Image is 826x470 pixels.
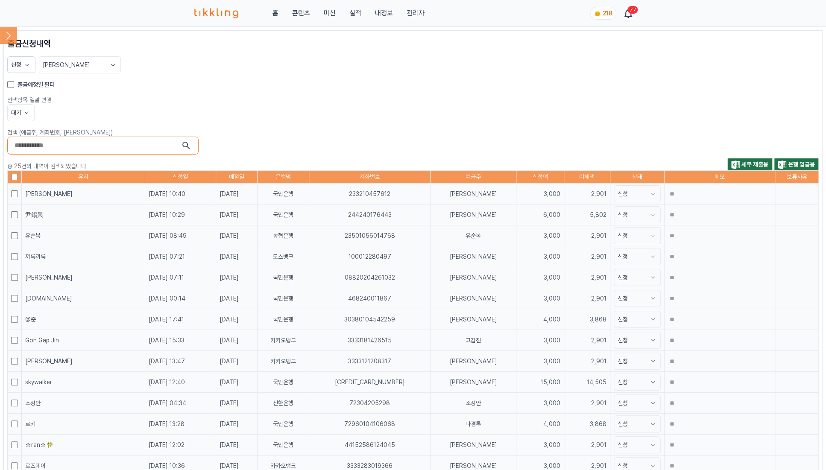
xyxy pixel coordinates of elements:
[145,435,216,455] td: [DATE] 12:02
[431,435,516,455] td: [PERSON_NAME]
[564,351,610,372] td: 2,901
[516,372,564,393] td: 15,000
[21,435,145,455] td: ☆ran☆🎋
[431,414,516,435] td: 나경록
[431,393,516,414] td: 조성안
[21,414,145,435] td: 로키
[516,171,564,184] th: 신청액
[431,246,516,267] td: [PERSON_NAME]
[7,96,819,104] p: 선택항목 일괄 변경
[590,7,615,20] a: coin 218
[145,309,216,330] td: [DATE] 17:41
[21,288,145,309] td: [DOMAIN_NAME]
[11,61,21,68] span: 신청
[431,171,516,184] th: 예금주
[145,246,216,267] td: [DATE] 07:21
[216,204,258,225] td: [DATE]
[614,311,661,328] button: 신청
[258,267,309,288] td: 국민은행
[7,38,819,50] p: 출금신청내역
[564,225,610,246] td: 2,901
[516,309,564,330] td: 4,000
[216,372,258,393] td: [DATE]
[216,435,258,455] td: [DATE]
[614,185,661,202] button: 신청
[258,414,309,435] td: 국민은행
[21,351,145,372] td: [PERSON_NAME]
[145,330,216,351] td: [DATE] 15:33
[21,393,145,414] td: 조성안
[516,393,564,414] td: 3,000
[431,351,516,372] td: [PERSON_NAME]
[7,128,819,137] p: 검색 (예금주, 계좌번호, [PERSON_NAME])
[564,204,610,225] td: 5,802
[625,8,632,18] a: 77
[258,171,309,184] th: 은행명
[145,171,216,184] th: 신청일
[258,393,309,414] td: 신한은행
[564,330,610,351] td: 2,901
[516,435,564,455] td: 3,000
[349,8,361,18] a: 실적
[21,330,145,351] td: Goh Gap Jin
[741,161,768,168] span: 세무 제출용
[216,246,258,267] td: [DATE]
[216,267,258,288] td: [DATE]
[614,332,661,349] button: 신청
[516,330,564,351] td: 3,000
[194,8,238,18] img: 티끌링
[258,184,309,204] td: 국민은행
[216,351,258,372] td: [DATE]
[431,225,516,246] td: 유순복
[516,414,564,435] td: 4,000
[145,204,216,225] td: [DATE] 10:29
[216,225,258,246] td: [DATE]
[309,171,431,184] th: 계좌번호
[614,394,661,412] button: 신청
[145,393,216,414] td: [DATE] 04:34
[258,288,309,309] td: 국민은행
[309,204,431,225] td: 244240176443
[603,10,612,17] span: 218
[564,393,610,414] td: 2,901
[614,227,661,244] button: 신청
[309,288,431,309] td: 468240011867
[727,158,772,170] button: 세무 제출용
[258,204,309,225] td: 국민은행
[516,246,564,267] td: 3,000
[292,8,310,18] a: 콘텐츠
[145,267,216,288] td: [DATE] 07:11
[564,184,610,204] td: 2,901
[564,171,610,184] th: 이체액
[309,225,431,246] td: 23501056014768
[216,288,258,309] td: [DATE]
[431,309,516,330] td: [PERSON_NAME]
[216,184,258,204] td: [DATE]
[309,414,431,435] td: 72960104106068
[21,246,145,267] td: 끼룩끼룩
[7,162,413,170] p: 총 25건의 내역이 검색되었습니다
[614,248,661,265] button: 신청
[309,309,431,330] td: 30380104542259
[614,415,661,432] button: 신청
[564,414,610,435] td: 3,868
[216,171,258,184] th: 예정일
[431,330,516,351] td: 고갑진
[564,288,610,309] td: 2,901
[309,435,431,455] td: 44152586124045
[564,372,610,393] td: 14,505
[216,414,258,435] td: [DATE]
[431,372,516,393] td: [PERSON_NAME]
[614,374,661,391] button: 신청
[516,351,564,372] td: 3,000
[309,393,431,414] td: 72304205298
[7,104,35,121] button: 대기
[594,10,601,17] img: coin
[431,204,516,225] td: [PERSON_NAME]
[258,246,309,267] td: 토스뱅크
[145,288,216,309] td: [DATE] 00:14
[614,269,661,286] button: 신청
[775,171,818,184] th: 보류사유
[18,80,55,89] label: 출금예정일 필터
[516,225,564,246] td: 3,000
